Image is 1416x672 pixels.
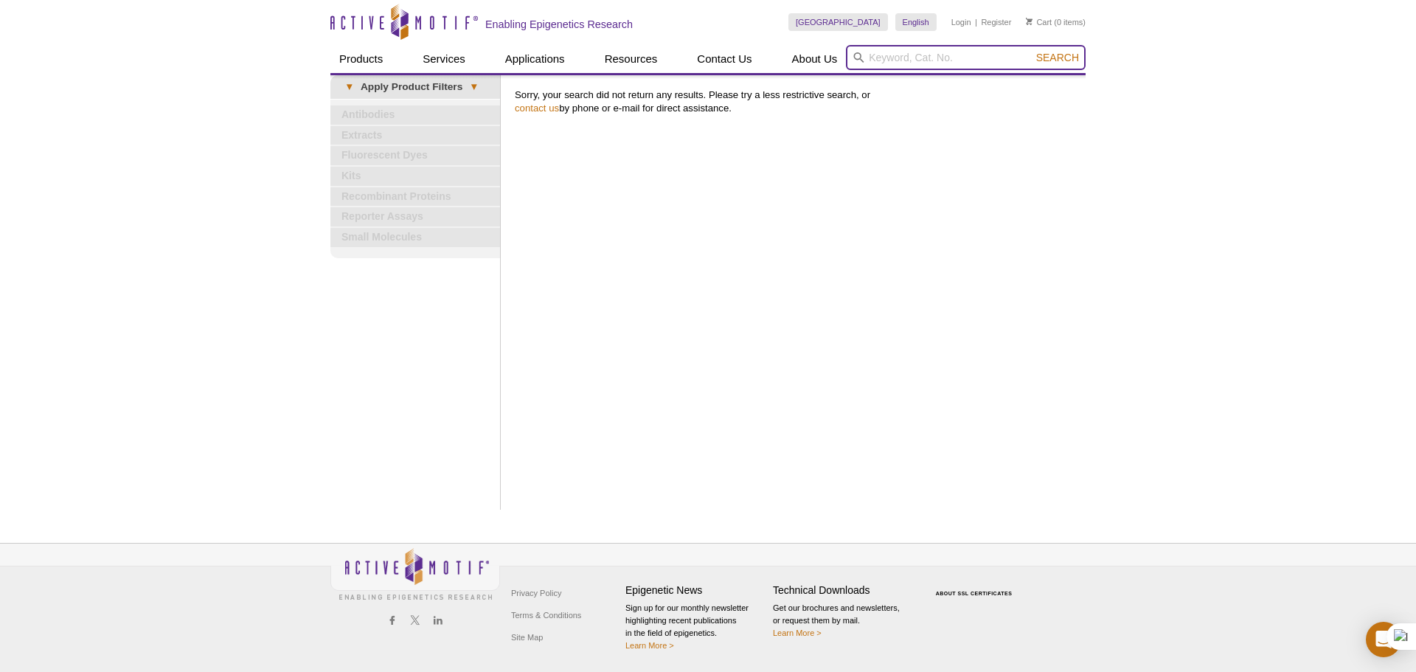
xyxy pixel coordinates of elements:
a: Site Map [507,626,546,648]
a: Extracts [330,126,500,145]
a: ▾Apply Product Filters▾ [330,75,500,99]
a: Applications [496,45,574,73]
a: Login [951,17,971,27]
a: Resources [596,45,667,73]
p: Get our brochures and newsletters, or request them by mail. [773,602,913,640]
a: Products [330,45,392,73]
a: Antibodies [330,105,500,125]
a: Learn More > [773,628,822,637]
button: Search [1032,51,1083,64]
table: Click to Verify - This site chose Symantec SSL for secure e-commerce and confidential communicati... [920,569,1031,602]
a: Fluorescent Dyes [330,146,500,165]
img: Active Motif, [330,544,500,603]
li: | [975,13,977,31]
li: (0 items) [1026,13,1086,31]
a: Learn More > [625,641,674,650]
span: ▾ [338,80,361,94]
a: [GEOGRAPHIC_DATA] [788,13,888,31]
h4: Epigenetic News [625,584,766,597]
a: Cart [1026,17,1052,27]
p: Sorry, your search did not return any results. Please try a less restrictive search, or by phone ... [515,89,1078,115]
div: Open Intercom Messenger [1366,622,1401,657]
a: Small Molecules [330,228,500,247]
a: Reporter Assays [330,207,500,226]
a: Services [414,45,474,73]
a: English [895,13,937,31]
a: Recombinant Proteins [330,187,500,207]
a: contact us [515,103,559,114]
span: ▾ [462,80,485,94]
a: Contact Us [688,45,760,73]
a: Kits [330,167,500,186]
a: Register [981,17,1011,27]
span: Search [1036,52,1079,63]
img: Your Cart [1026,18,1032,25]
a: About Us [783,45,847,73]
a: Terms & Conditions [507,604,585,626]
h2: Enabling Epigenetics Research [485,18,633,31]
h4: Technical Downloads [773,584,913,597]
input: Keyword, Cat. No. [846,45,1086,70]
p: Sign up for our monthly newsletter highlighting recent publications in the field of epigenetics. [625,602,766,652]
a: ABOUT SSL CERTIFICATES [936,591,1013,596]
a: Privacy Policy [507,582,565,604]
